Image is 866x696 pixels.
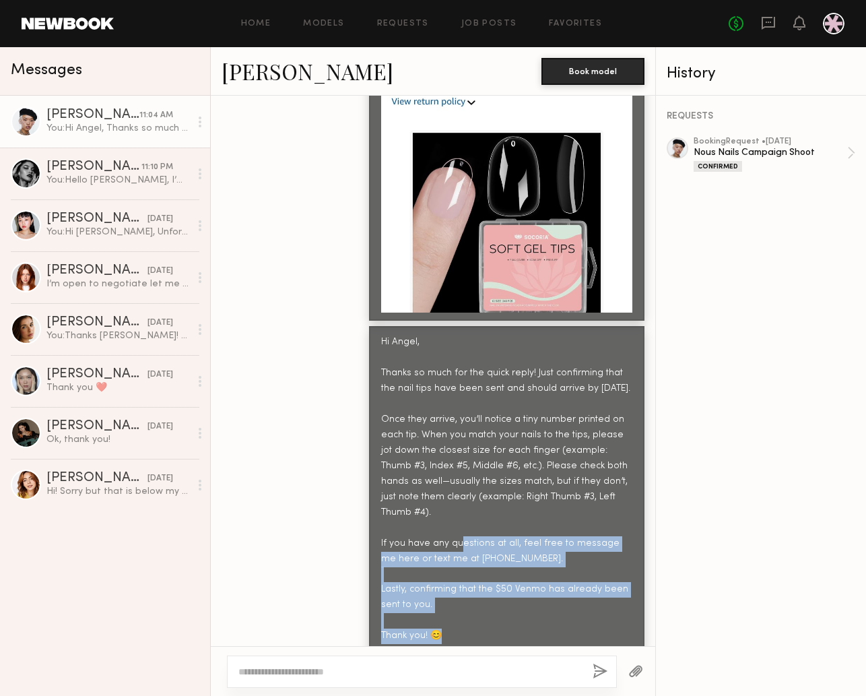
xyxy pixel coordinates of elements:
div: [PERSON_NAME] [46,108,139,122]
a: [PERSON_NAME] [222,57,393,86]
div: [DATE] [147,369,173,381]
a: bookingRequest •[DATE]Nous Nails Campaign ShootConfirmed [694,137,855,172]
button: Book model [541,58,644,85]
div: Ok, thank you! [46,433,190,446]
div: [DATE] [147,265,173,278]
span: Messages [11,63,82,78]
div: [DATE] [147,213,173,226]
a: Book model [541,65,644,76]
div: [PERSON_NAME] [46,316,147,329]
a: Home [241,20,271,28]
div: [DATE] [147,472,173,485]
div: I’m open to negotiate let me know :) [46,278,190,290]
div: [PERSON_NAME] [46,264,147,278]
div: [PERSON_NAME] [46,472,147,485]
div: Hi! Sorry but that is below my rate. [46,485,190,498]
div: [DATE] [147,317,173,329]
div: You: Hello [PERSON_NAME], I’m so excited for you to shoot with us! A few updates: 1. Fitting: Sin... [46,174,190,187]
div: [PERSON_NAME] [46,160,141,174]
div: History [667,66,855,82]
div: booking Request • [DATE] [694,137,847,146]
div: Nous Nails Campaign Shoot [694,146,847,159]
div: Hi Angel, Thanks so much for the quick reply! Just confirming that the nail tips have been sent a... [381,335,632,644]
a: Job Posts [461,20,517,28]
div: 11:04 AM [139,109,173,122]
a: Favorites [549,20,602,28]
div: REQUESTS [667,112,855,121]
div: 11:10 PM [141,161,173,174]
a: Models [303,20,344,28]
div: You: Hi [PERSON_NAME], Unfortunately my team have already booked a local based LA talent. We woul... [46,226,190,239]
div: [DATE] [147,420,173,433]
a: Requests [377,20,429,28]
div: You: Thanks [PERSON_NAME]! We will definitely reach out for the next shoot :) We would love to wo... [46,329,190,342]
div: [PERSON_NAME] [46,368,147,381]
div: [PERSON_NAME] [46,212,147,226]
div: Thank you ❤️ [46,381,190,394]
div: [PERSON_NAME] [46,420,147,433]
div: You: Hi Angel, Thanks so much for the quick reply! Just confirming that the nail tips have been s... [46,122,190,135]
div: Confirmed [694,161,742,172]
